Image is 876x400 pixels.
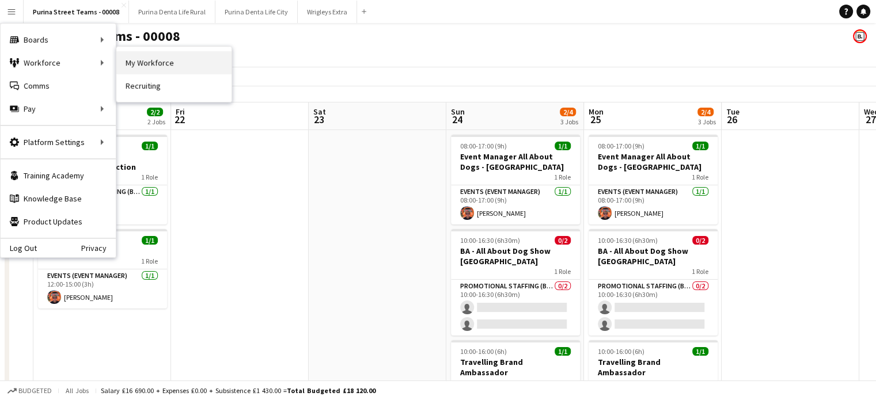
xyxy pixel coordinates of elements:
[451,106,465,117] span: Sun
[692,378,708,387] span: 1 Role
[313,106,326,117] span: Sat
[1,28,116,51] div: Boards
[451,246,580,266] h3: BA - All About Dog Show [GEOGRAPHIC_DATA]
[129,1,215,23] button: Purina Denta Life Rural
[215,1,298,23] button: Purina Denta Life City
[287,386,376,395] span: Total Budgeted £18 120.00
[451,185,580,224] app-card-role: Events (Event Manager)1/108:00-17:00 (9h)[PERSON_NAME]
[38,229,167,308] app-job-card: 12:00-15:00 (3h)1/1Stock Collection1 RoleEvents (Event Manager)1/112:00-15:00 (3h)[PERSON_NAME]
[589,357,718,378] h3: Travelling Brand Ambassador
[560,108,576,116] span: 2/4
[1,74,116,97] a: Comms
[726,106,740,117] span: Tue
[18,387,52,395] span: Budgeted
[176,106,185,117] span: Fri
[1,97,116,120] div: Pay
[692,142,708,150] span: 1/1
[147,117,165,126] div: 2 Jobs
[147,108,163,116] span: 2/2
[589,246,718,266] h3: BA - All About Dog Show [GEOGRAPHIC_DATA]
[555,236,571,245] span: 0/2
[554,378,571,387] span: 1 Role
[1,51,116,74] div: Workforce
[38,269,167,308] app-card-role: Events (Event Manager)1/112:00-15:00 (3h)[PERSON_NAME]
[6,384,54,397] button: Budgeted
[725,113,740,126] span: 26
[298,1,357,23] button: Wrigleys Extra
[460,236,520,245] span: 10:00-16:30 (6h30m)
[692,236,708,245] span: 0/2
[1,210,116,233] a: Product Updates
[560,117,578,126] div: 3 Jobs
[589,185,718,224] app-card-role: Events (Event Manager)1/108:00-17:00 (9h)[PERSON_NAME]
[142,142,158,150] span: 1/1
[451,135,580,224] app-job-card: 08:00-17:00 (9h)1/1Event Manager All About Dogs - [GEOGRAPHIC_DATA]1 RoleEvents (Event Manager)1/...
[141,173,158,181] span: 1 Role
[589,135,718,224] app-job-card: 08:00-17:00 (9h)1/1Event Manager All About Dogs - [GEOGRAPHIC_DATA]1 RoleEvents (Event Manager)1/...
[589,280,718,336] app-card-role: Promotional Staffing (Brand Ambassadors)0/210:00-16:30 (6h30m)
[598,142,644,150] span: 08:00-17:00 (9h)
[555,347,571,356] span: 1/1
[1,243,37,253] a: Log Out
[554,267,571,276] span: 1 Role
[692,267,708,276] span: 1 Role
[451,357,580,378] h3: Travelling Brand Ambassador
[312,113,326,126] span: 23
[451,280,580,336] app-card-role: Promotional Staffing (Brand Ambassadors)0/210:00-16:30 (6h30m)
[1,187,116,210] a: Knowledge Base
[587,113,604,126] span: 25
[589,106,604,117] span: Mon
[1,131,116,154] div: Platform Settings
[174,113,185,126] span: 22
[555,142,571,150] span: 1/1
[692,173,708,181] span: 1 Role
[141,257,158,265] span: 1 Role
[1,164,116,187] a: Training Academy
[698,117,716,126] div: 3 Jobs
[692,347,708,356] span: 1/1
[449,113,465,126] span: 24
[116,74,232,97] a: Recruiting
[142,236,158,245] span: 1/1
[63,386,91,395] span: All jobs
[589,229,718,336] app-job-card: 10:00-16:30 (6h30m)0/2BA - All About Dog Show [GEOGRAPHIC_DATA]1 RolePromotional Staffing (Brand ...
[853,29,867,43] app-user-avatar: Bounce Activations Ltd
[101,386,376,395] div: Salary £16 690.00 + Expenses £0.00 + Subsistence £1 430.00 =
[554,173,571,181] span: 1 Role
[451,151,580,172] h3: Event Manager All About Dogs - [GEOGRAPHIC_DATA]
[116,51,232,74] a: My Workforce
[81,243,116,253] a: Privacy
[598,347,644,356] span: 10:00-16:00 (6h)
[24,1,129,23] button: Purina Street Teams - 00008
[589,151,718,172] h3: Event Manager All About Dogs - [GEOGRAPHIC_DATA]
[598,236,658,245] span: 10:00-16:30 (6h30m)
[451,229,580,336] app-job-card: 10:00-16:30 (6h30m)0/2BA - All About Dog Show [GEOGRAPHIC_DATA]1 RolePromotional Staffing (Brand ...
[460,347,507,356] span: 10:00-16:00 (6h)
[697,108,714,116] span: 2/4
[460,142,507,150] span: 08:00-17:00 (9h)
